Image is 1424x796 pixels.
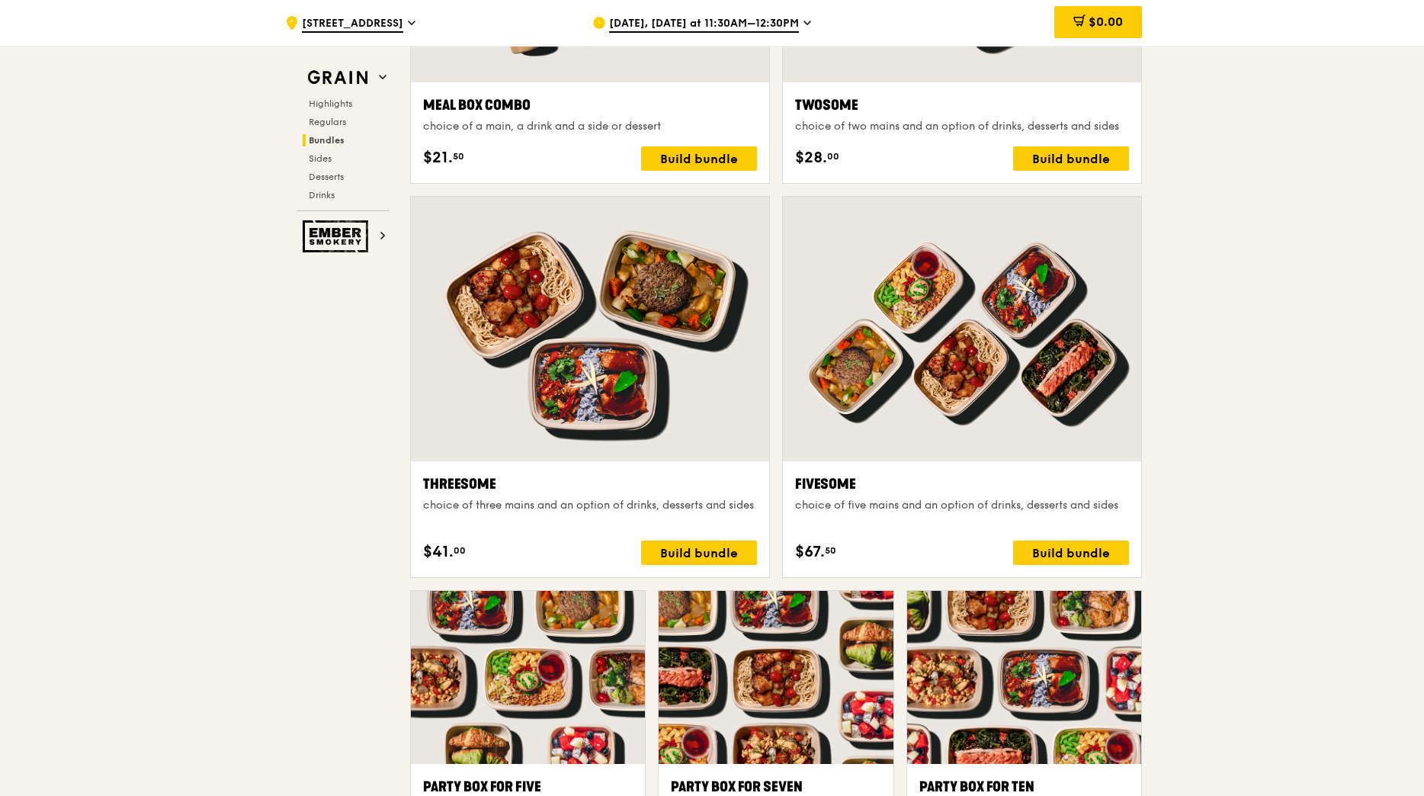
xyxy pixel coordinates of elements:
span: $28. [795,146,827,169]
div: choice of a main, a drink and a side or dessert [423,119,757,134]
div: Build bundle [641,541,757,565]
span: Highlights [309,98,352,109]
img: Ember Smokery web logo [303,220,373,252]
img: Grain web logo [303,64,373,91]
span: Drinks [309,190,335,201]
span: 00 [827,150,839,162]
div: choice of three mains and an option of drinks, desserts and sides [423,498,757,513]
div: Build bundle [1013,541,1129,565]
span: [STREET_ADDRESS] [302,16,403,33]
span: 00 [454,544,466,557]
div: Meal Box Combo [423,95,757,116]
span: [DATE], [DATE] at 11:30AM–12:30PM [609,16,799,33]
div: choice of five mains and an option of drinks, desserts and sides [795,498,1129,513]
span: Desserts [309,172,344,182]
span: Regulars [309,117,346,127]
div: Twosome [795,95,1129,116]
span: 50 [825,544,836,557]
div: Build bundle [641,146,757,171]
span: $21. [423,146,453,169]
span: $0.00 [1089,14,1123,29]
div: Threesome [423,473,757,495]
span: Bundles [309,135,345,146]
span: Sides [309,153,332,164]
div: Fivesome [795,473,1129,495]
div: choice of two mains and an option of drinks, desserts and sides [795,119,1129,134]
span: 50 [453,150,464,162]
span: $41. [423,541,454,563]
span: $67. [795,541,825,563]
div: Build bundle [1013,146,1129,171]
